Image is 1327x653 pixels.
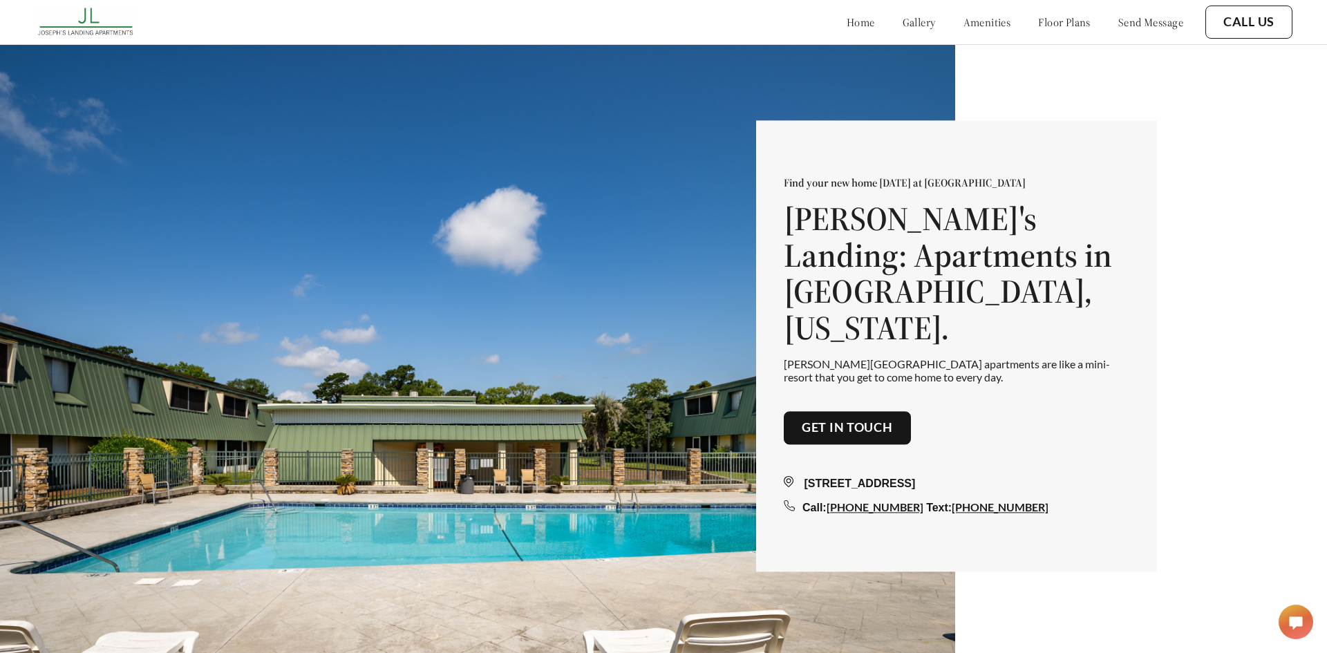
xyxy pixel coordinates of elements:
[1205,6,1292,39] button: Call Us
[1038,15,1091,29] a: floor plans
[952,500,1048,513] a: [PHONE_NUMBER]
[827,500,923,513] a: [PHONE_NUMBER]
[784,200,1129,346] h1: [PERSON_NAME]'s Landing: Apartments in [GEOGRAPHIC_DATA], [US_STATE].
[784,357,1129,384] p: [PERSON_NAME][GEOGRAPHIC_DATA] apartments are like a mini-resort that you get to come home to eve...
[35,3,139,41] img: josephs_landing_logo.png
[926,502,952,513] span: Text:
[963,15,1011,29] a: amenities
[847,15,875,29] a: home
[784,176,1129,189] p: Find your new home [DATE] at [GEOGRAPHIC_DATA]
[1118,15,1183,29] a: send message
[802,502,827,513] span: Call:
[903,15,936,29] a: gallery
[784,412,911,445] button: Get in touch
[784,475,1129,492] div: [STREET_ADDRESS]
[1223,15,1274,30] a: Call Us
[802,421,893,436] a: Get in touch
